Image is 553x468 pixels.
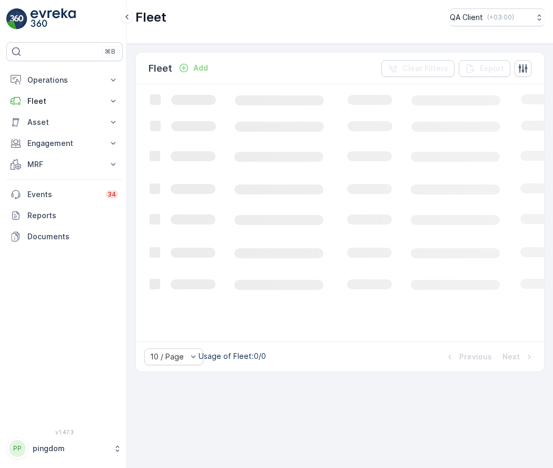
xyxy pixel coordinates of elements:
[450,12,483,23] p: QA Client
[193,63,208,73] p: Add
[443,350,493,363] button: Previous
[199,351,266,362] p: Usage of Fleet : 0/0
[6,437,123,460] button: PPpingdom
[27,210,118,221] p: Reports
[27,96,102,106] p: Fleet
[6,8,27,30] img: logo
[33,443,108,454] p: pingdom
[27,75,102,85] p: Operations
[6,133,123,154] button: Engagement
[27,231,118,242] p: Documents
[31,8,76,30] img: logo_light-DOdMpM7g.png
[27,159,102,170] p: MRF
[135,9,166,26] p: Fleet
[6,70,123,91] button: Operations
[501,350,536,363] button: Next
[480,63,504,74] p: Export
[6,184,123,205] a: Events34
[459,352,492,362] p: Previous
[107,190,116,199] p: 34
[6,112,123,133] button: Asset
[450,8,545,26] button: QA Client(+03:00)
[502,352,520,362] p: Next
[381,60,455,77] button: Clear Filters
[27,117,102,128] p: Asset
[6,154,123,175] button: MRF
[27,189,99,200] p: Events
[105,47,115,56] p: ⌘B
[149,61,172,76] p: Fleet
[27,138,102,149] p: Engagement
[6,226,123,247] a: Documents
[6,205,123,226] a: Reports
[6,429,123,435] span: v 1.47.3
[174,62,212,74] button: Add
[9,440,26,457] div: PP
[487,13,514,22] p: ( +03:00 )
[6,91,123,112] button: Fleet
[402,63,448,74] p: Clear Filters
[459,60,510,77] button: Export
